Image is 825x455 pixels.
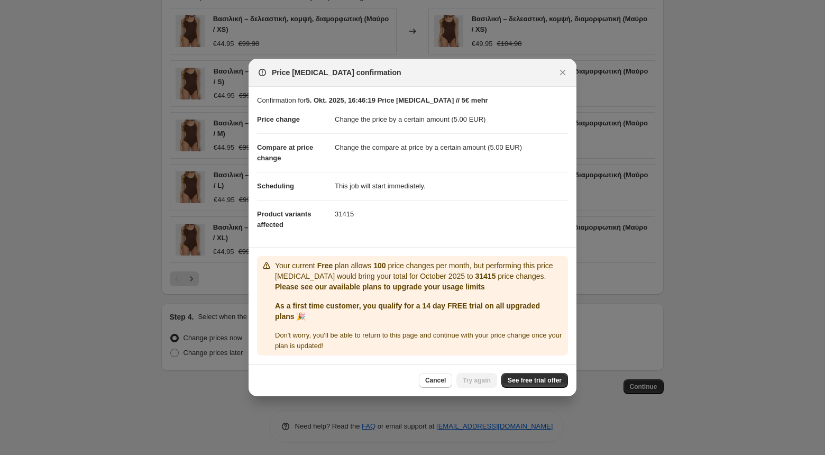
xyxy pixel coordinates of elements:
span: Price change [257,115,300,123]
span: Scheduling [257,182,294,190]
span: Compare at price change [257,143,313,162]
b: Free [317,261,333,270]
b: 100 [373,261,386,270]
p: Confirmation for [257,95,568,106]
span: Don ' t worry, you ' ll be able to return to this page and continue with your price change once y... [275,331,562,350]
b: 31415 [475,272,496,280]
span: Cancel [425,376,446,385]
button: Close [555,65,570,80]
p: Please see our available plans to upgrade your usage limits [275,281,564,292]
dd: Change the price by a certain amount (5.00 EUR) [335,106,568,133]
a: See free trial offer [501,373,568,388]
button: Cancel [419,373,452,388]
b: As a first time customer, you qualify for a 14 day FREE trial on all upgraded plans 🎉 [275,302,540,321]
b: 5. Okt. 2025, 16:46:19 Price [MEDICAL_DATA] // 5€ mehr [306,96,488,104]
span: Price [MEDICAL_DATA] confirmation [272,67,401,78]
p: Your current plan allows price changes per month, but performing this price [MEDICAL_DATA] would ... [275,260,564,281]
dd: This job will start immediately. [335,172,568,200]
dd: Change the compare at price by a certain amount (5.00 EUR) [335,133,568,161]
span: See free trial offer [508,376,562,385]
span: Product variants affected [257,210,311,229]
dd: 31415 [335,200,568,228]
